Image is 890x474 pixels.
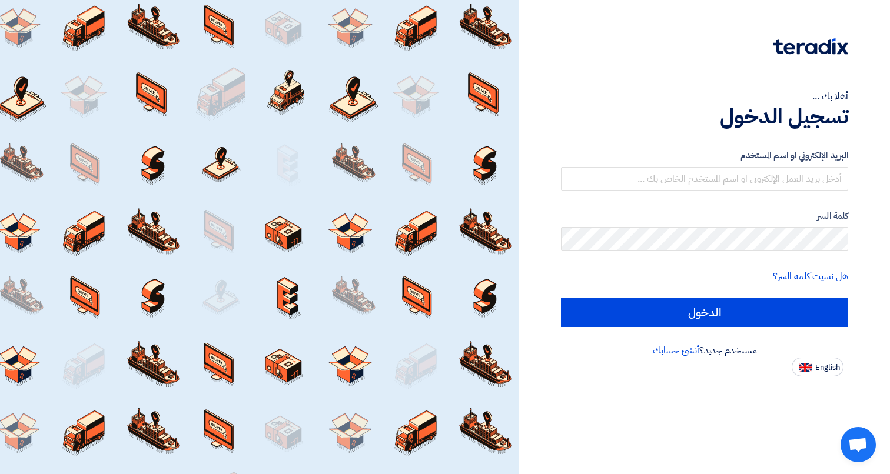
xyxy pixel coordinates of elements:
[561,167,848,191] input: أدخل بريد العمل الإلكتروني او اسم المستخدم الخاص بك ...
[561,343,848,358] div: مستخدم جديد؟
[799,363,812,372] img: en-US.png
[561,89,848,104] div: أهلا بك ...
[561,149,848,162] label: البريد الإلكتروني او اسم المستخدم
[815,363,840,372] span: English
[561,104,848,129] h1: تسجيل الدخول
[773,38,848,55] img: Teradix logo
[561,209,848,223] label: كلمة السر
[841,427,876,462] a: Open chat
[561,298,848,327] input: الدخول
[792,358,843,376] button: English
[773,269,848,283] a: هل نسيت كلمة السر؟
[653,343,699,358] a: أنشئ حسابك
